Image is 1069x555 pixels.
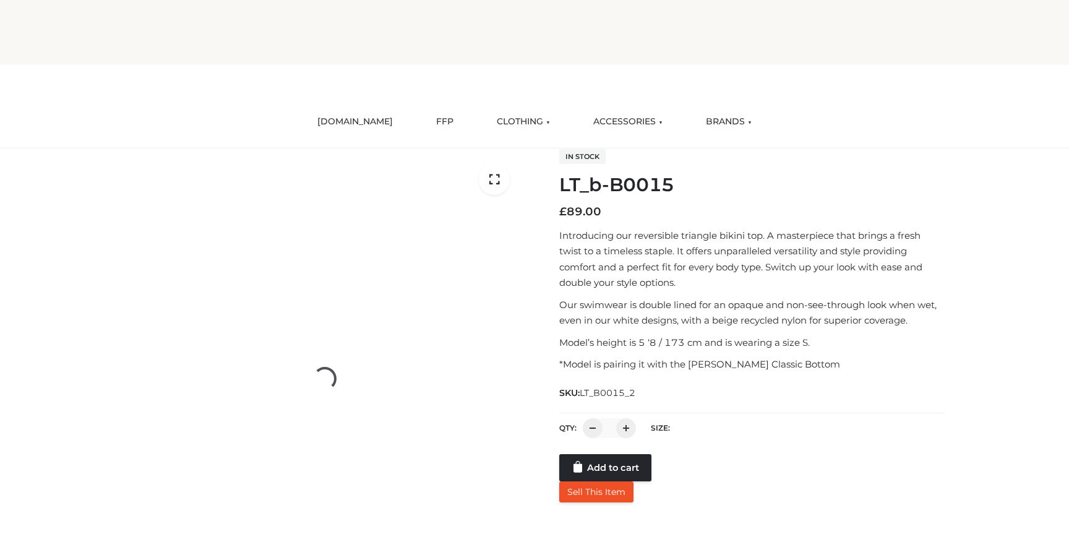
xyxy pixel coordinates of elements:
[559,149,606,164] span: In stock
[559,174,945,196] h1: LT_b-B0015
[559,205,567,218] span: £
[559,356,945,372] p: *Model is pairing it with the [PERSON_NAME] Classic Bottom
[559,481,633,502] button: Sell This Item
[559,385,637,400] span: SKU:
[487,108,559,136] a: CLOTHING
[584,108,672,136] a: ACCESSORIES
[427,108,463,136] a: FFP
[697,108,761,136] a: BRANDS
[559,335,945,351] p: Model’s height is 5 ‘8 / 173 cm and is wearing a size S.
[308,108,402,136] a: [DOMAIN_NAME]
[580,387,635,398] span: LT_B0015_2
[559,228,945,291] p: Introducing our reversible triangle bikini top. A masterpiece that brings a fresh twist to a time...
[559,297,945,329] p: Our swimwear is double lined for an opaque and non-see-through look when wet, even in our white d...
[559,423,577,432] label: QTY:
[651,423,670,432] label: Size:
[559,205,601,218] bdi: 89.00
[559,454,651,481] a: Add to cart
